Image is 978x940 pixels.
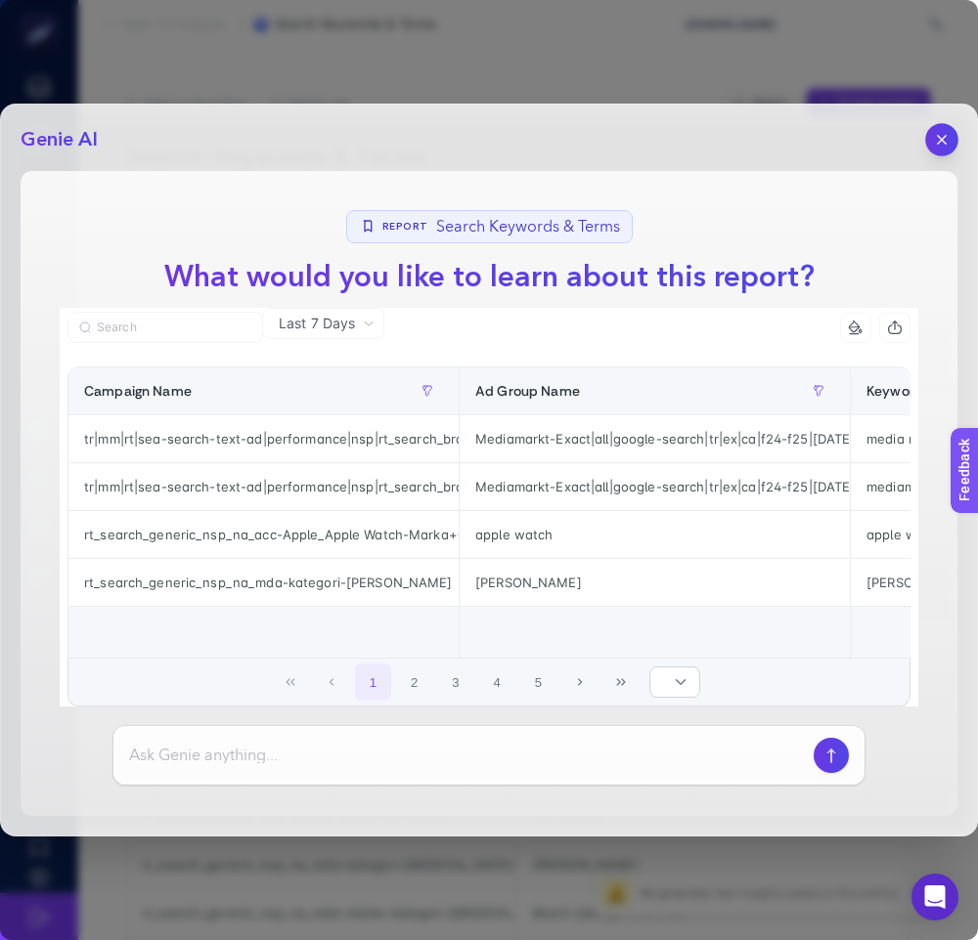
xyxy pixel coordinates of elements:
[396,663,433,701] button: 2
[60,339,918,742] div: Last 7 Days
[561,663,599,701] button: Next Page
[12,6,74,21] span: Feedback
[478,663,515,701] button: 4
[520,663,557,701] button: 5
[97,320,251,335] input: Search
[68,559,459,606] div: rt_search_generic_nsp_na_mda-kategori-[PERSON_NAME]
[382,220,428,235] span: Report
[355,663,392,701] button: 1
[602,663,640,701] button: Last Page
[460,463,850,510] div: Mediamarkt-Exact|all|google-search|tr|ex|ca|f24-f25|[DATE]|[DATE]|NA|OSE0003NPY
[129,744,806,767] input: Ask Genie anything...
[84,383,192,399] span: Campaign Name
[460,511,850,558] div: apple watch
[279,314,355,333] span: Last 7 Days
[149,255,830,299] h1: What would you like to learn about this report?
[68,463,459,510] div: tr|mm|rt|sea-search-text-ad|performance|nsp|rt_search_brand_nsp_na_pure-exact|na|d2c|Search-Brand...
[911,874,958,920] div: Open Intercom Messenger
[460,559,850,606] div: [PERSON_NAME]
[21,126,98,153] h2: Genie AI
[68,415,459,462] div: tr|mm|rt|sea-search-text-ad|performance|nsp|rt_search_brand_nsp_na_pure-exact|na|d2c|Search-Brand...
[867,383,954,399] span: Keyword Text
[475,383,580,399] span: Ad Group Name
[437,663,474,701] button: 3
[68,511,459,558] div: rt_search_generic_nsp_na_acc-Apple_Apple Watch-Marka+Category Search-PL2-SA360
[460,415,850,462] div: Mediamarkt-Exact|all|google-search|tr|ex|ca|f24-f25|[DATE]|[DATE]|NA|OSE0003NPY
[436,215,620,238] span: Search Keywords & Terms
